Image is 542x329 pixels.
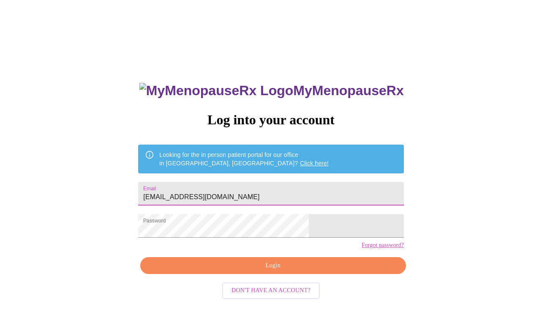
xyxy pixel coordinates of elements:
[150,260,396,271] span: Login
[362,242,404,249] a: Forgot password?
[140,257,406,274] button: Login
[222,282,320,299] button: Don't have an account?
[300,160,329,167] a: Click here!
[139,83,293,99] img: MyMenopauseRx Logo
[138,112,403,128] h3: Log into your account
[232,285,310,296] span: Don't have an account?
[159,147,329,171] div: Looking for the in person patient portal for our office in [GEOGRAPHIC_DATA], [GEOGRAPHIC_DATA]?
[139,83,404,99] h3: MyMenopauseRx
[220,286,322,293] a: Don't have an account?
